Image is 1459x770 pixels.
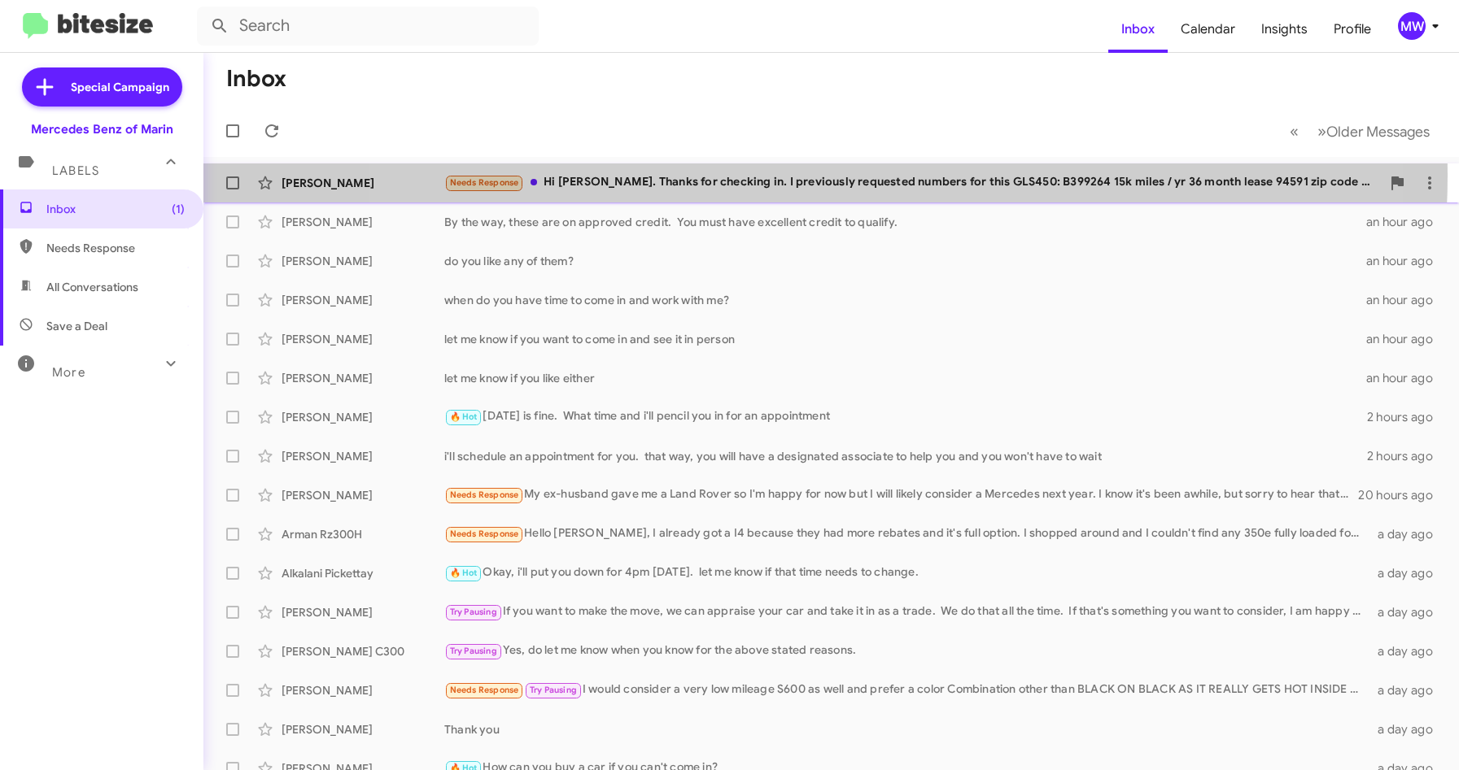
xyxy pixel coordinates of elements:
[1317,121,1326,141] span: »
[444,214,1366,230] div: By the way, these are on approved credit. You must have excellent credit to qualify.
[444,331,1366,347] div: let me know if you want to come in and see it in person
[52,163,99,178] span: Labels
[1281,115,1439,148] nav: Page navigation example
[282,331,444,347] div: [PERSON_NAME]
[1366,214,1446,230] div: an hour ago
[1168,6,1248,53] a: Calendar
[1369,721,1446,737] div: a day ago
[450,177,519,188] span: Needs Response
[1248,6,1321,53] a: Insights
[46,279,138,295] span: All Conversations
[450,411,478,422] span: 🔥 Hot
[1366,253,1446,269] div: an hour ago
[226,66,286,92] h1: Inbox
[71,79,169,95] span: Special Campaign
[1369,643,1446,659] div: a day ago
[450,529,519,539] span: Needs Response
[1367,409,1446,425] div: 2 hours ago
[444,370,1366,386] div: let me know if you like either
[450,568,478,578] span: 🔥 Hot
[1367,448,1446,464] div: 2 hours ago
[282,448,444,464] div: [PERSON_NAME]
[282,370,444,386] div: [PERSON_NAME]
[444,448,1367,464] div: i'll schedule an appointment for you. that way, you will have a designated associate to help you ...
[1290,121,1299,141] span: «
[450,489,519,500] span: Needs Response
[444,173,1381,192] div: Hi [PERSON_NAME]. Thanks for checking in. I previously requested numbers for this GLS450: B399264...
[1384,12,1441,40] button: MW
[1108,6,1168,53] a: Inbox
[444,292,1366,308] div: when do you have time to come in and work with me?
[444,603,1369,621] div: If you want to make the move, we can appraise your car and take it in as a trade. We do that all ...
[52,365,85,380] span: More
[1366,331,1446,347] div: an hour ago
[172,201,185,217] span: (1)
[450,607,497,617] span: Try Pausing
[444,642,1369,660] div: Yes, do let me know when you know for the above stated reasons.
[46,240,185,256] span: Needs Response
[197,7,539,46] input: Search
[22,67,182,107] a: Special Campaign
[444,253,1366,269] div: do you like any of them?
[282,487,444,503] div: [PERSON_NAME]
[1358,487,1446,503] div: 20 hours ago
[1369,565,1446,581] div: a day ago
[282,682,444,698] div: [PERSON_NAME]
[1280,115,1308,148] button: Previous
[450,685,519,695] span: Needs Response
[282,409,444,425] div: [PERSON_NAME]
[282,565,444,581] div: Alkalani Pickettay
[282,604,444,620] div: [PERSON_NAME]
[282,175,444,191] div: [PERSON_NAME]
[444,524,1369,543] div: Hello [PERSON_NAME], I already got a I4 because they had more rebates and it's full option. I sho...
[450,646,497,656] span: Try Pausing
[444,485,1358,504] div: My ex-husband gave me a Land Rover so I'm happy for now but I will likely consider a Mercedes nex...
[444,407,1367,426] div: [DATE] is fine. What time and i'll pencil you in for an appointment
[1369,682,1446,698] div: a day ago
[282,292,444,308] div: [PERSON_NAME]
[282,721,444,737] div: [PERSON_NAME]
[444,721,1369,737] div: Thank you
[282,253,444,269] div: [PERSON_NAME]
[1326,123,1430,141] span: Older Messages
[46,201,185,217] span: Inbox
[1366,370,1446,386] div: an hour ago
[1366,292,1446,308] div: an hour ago
[1369,604,1446,620] div: a day ago
[31,121,173,137] div: Mercedes Benz of Marin
[1308,115,1439,148] button: Next
[1369,526,1446,542] div: a day ago
[282,643,444,659] div: [PERSON_NAME] C300
[1398,12,1426,40] div: MW
[1321,6,1384,53] a: Profile
[46,318,107,334] span: Save a Deal
[282,526,444,542] div: Arman Rz300H
[444,681,1369,699] div: I would consider a very low mileage S600 as well and prefer a color Combination other than BLACK ...
[444,563,1369,582] div: Okay, i'll put you down for 4pm [DATE]. let me know if that time needs to change.
[530,685,577,695] span: Try Pausing
[282,214,444,230] div: [PERSON_NAME]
